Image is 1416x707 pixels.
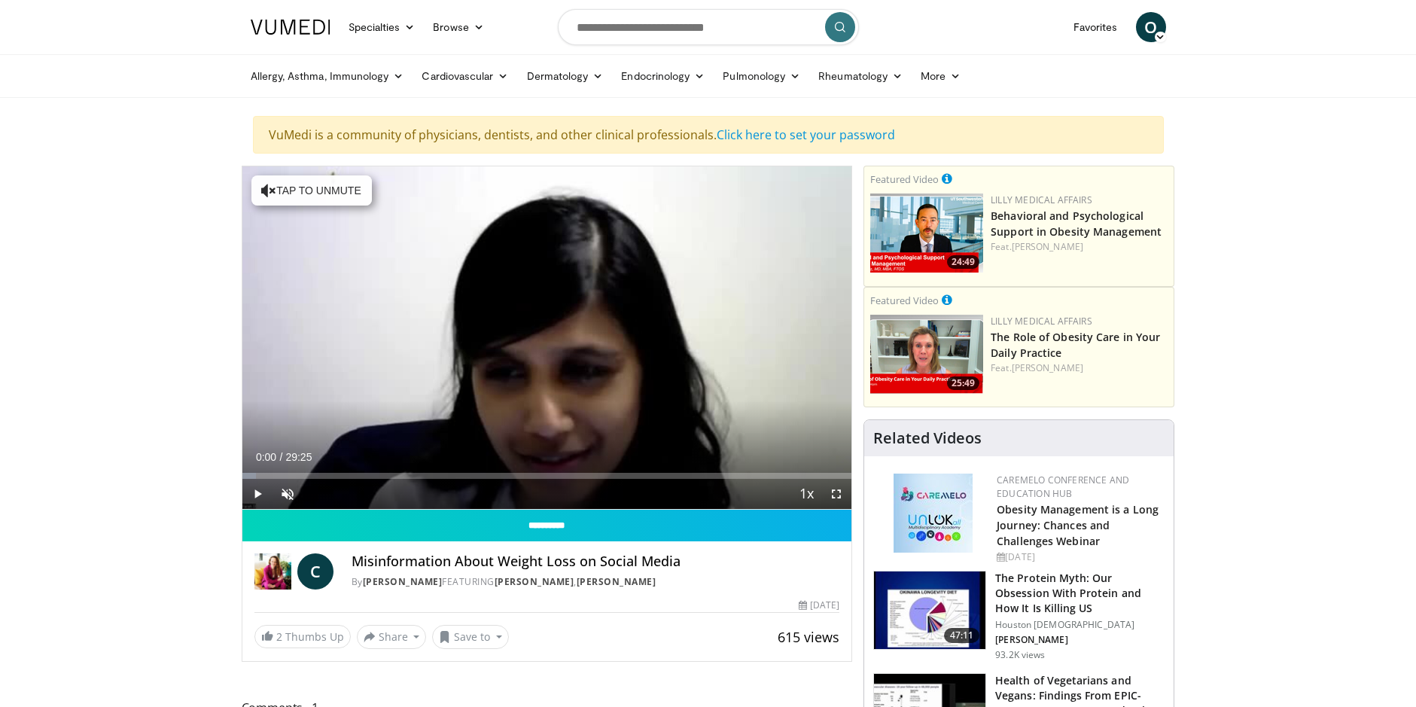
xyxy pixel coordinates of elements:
span: 24:49 [947,255,979,269]
a: Lilly Medical Affairs [991,194,1092,206]
video-js: Video Player [242,166,852,510]
a: Behavioral and Psychological Support in Obesity Management [991,209,1162,239]
div: VuMedi is a community of physicians, dentists, and other clinical professionals. [253,116,1164,154]
button: Fullscreen [821,479,851,509]
a: O [1136,12,1166,42]
p: 93.2K views [995,649,1045,661]
span: 615 views [778,628,839,646]
a: [PERSON_NAME] [363,575,443,588]
small: Featured Video [870,172,939,186]
a: Cardiovascular [413,61,517,91]
img: e1208b6b-349f-4914-9dd7-f97803bdbf1d.png.150x105_q85_crop-smart_upscale.png [870,315,983,394]
a: 25:49 [870,315,983,394]
a: Obesity Management is a Long Journey: Chances and Challenges Webinar [997,502,1159,548]
a: [PERSON_NAME] [495,575,574,588]
img: b7b8b05e-5021-418b-a89a-60a270e7cf82.150x105_q85_crop-smart_upscale.jpg [874,571,985,650]
a: Rheumatology [809,61,912,91]
button: Play [242,479,273,509]
a: 47:11 The Protein Myth: Our Obsession With Protein and How It Is Killing US Houston [DEMOGRAPHIC_... [873,571,1165,661]
img: Dr. Carolynn Francavilla [254,553,291,590]
a: More [912,61,970,91]
h4: Misinformation About Weight Loss on Social Media [352,553,839,570]
h4: Related Videos [873,429,982,447]
a: Specialties [340,12,425,42]
div: [DATE] [997,550,1162,564]
span: 29:25 [285,451,312,463]
a: Browse [424,12,493,42]
div: By FEATURING , [352,575,839,589]
a: The Role of Obesity Care in Your Daily Practice [991,330,1160,360]
div: Feat. [991,240,1168,254]
button: Share [357,625,427,649]
div: Progress Bar [242,473,852,479]
a: Click here to set your password [717,126,895,143]
a: [PERSON_NAME] [577,575,656,588]
button: Tap to unmute [251,175,372,206]
span: 25:49 [947,376,979,390]
p: [PERSON_NAME] [995,634,1165,646]
img: ba3304f6-7838-4e41-9c0f-2e31ebde6754.png.150x105_q85_crop-smart_upscale.png [870,194,983,273]
img: VuMedi Logo [251,20,330,35]
p: Houston [DEMOGRAPHIC_DATA] [995,619,1165,631]
a: 24:49 [870,194,983,273]
span: / [280,451,283,463]
a: CaReMeLO Conference and Education Hub [997,474,1129,500]
a: C [297,553,333,590]
div: Feat. [991,361,1168,375]
small: Featured Video [870,294,939,307]
button: Unmute [273,479,303,509]
img: 45df64a9-a6de-482c-8a90-ada250f7980c.png.150x105_q85_autocrop_double_scale_upscale_version-0.2.jpg [894,474,973,553]
button: Playback Rate [791,479,821,509]
a: Allergy, Asthma, Immunology [242,61,413,91]
span: 2 [276,629,282,644]
input: Search topics, interventions [558,9,859,45]
div: [DATE] [799,599,839,612]
span: 0:00 [256,451,276,463]
span: 47:11 [944,628,980,643]
a: Favorites [1064,12,1127,42]
a: 2 Thumbs Up [254,625,351,648]
button: Save to [432,625,509,649]
h3: The Protein Myth: Our Obsession With Protein and How It Is Killing US [995,571,1165,616]
a: Lilly Medical Affairs [991,315,1092,328]
a: Dermatology [518,61,613,91]
a: [PERSON_NAME] [1012,240,1083,253]
a: Endocrinology [612,61,714,91]
a: Pulmonology [714,61,809,91]
a: [PERSON_NAME] [1012,361,1083,374]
